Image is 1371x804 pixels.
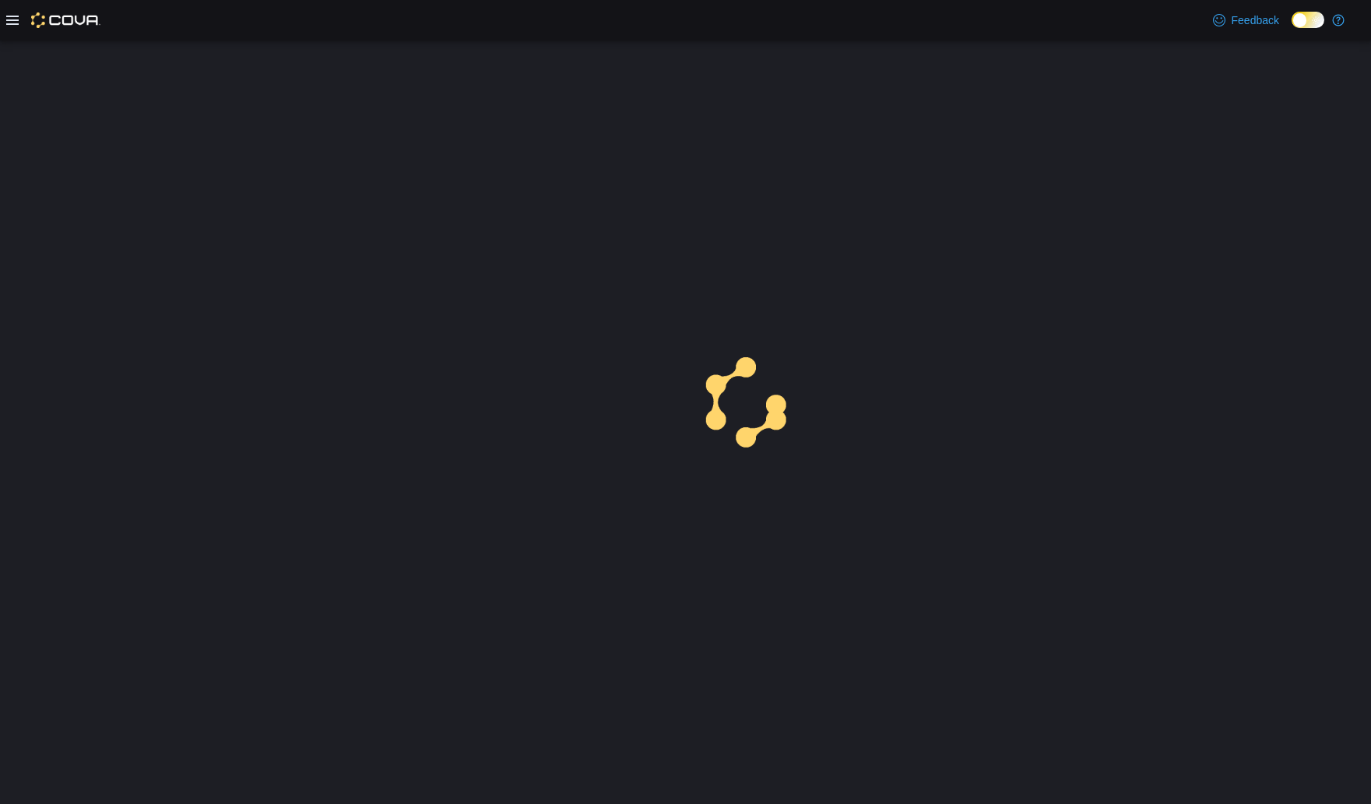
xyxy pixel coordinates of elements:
img: Cova [31,12,100,28]
a: Feedback [1207,5,1285,36]
input: Dark Mode [1292,12,1324,28]
span: Feedback [1232,12,1279,28]
img: cova-loader [686,346,803,462]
